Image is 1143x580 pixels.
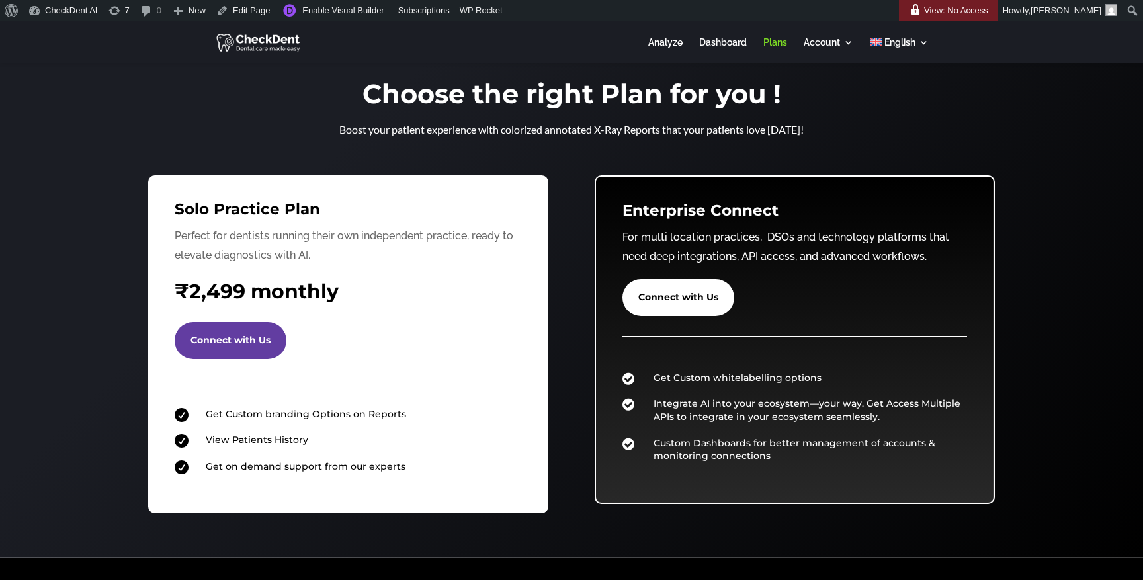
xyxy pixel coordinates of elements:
[175,460,189,474] span: 
[648,38,683,63] a: Analyze
[654,372,822,384] span: Get Custom whitelabelling options
[763,38,787,63] a: Plans
[175,202,522,224] h3: Solo Practice Plan
[1031,5,1101,15] span: [PERSON_NAME]
[699,38,747,63] a: Dashboard
[206,434,308,446] span: View Patients History
[175,434,189,448] span: 
[175,322,286,359] a: Connect with Us
[622,228,967,267] p: For multi location practices, DSOs and technology platforms that need deep integrations, API acce...
[804,38,853,63] a: Account
[175,278,522,312] h4: 2,499 monthly
[870,38,929,63] a: English
[622,279,734,316] a: Connect with Us
[175,227,522,265] p: Perfect for dentists running their own independent practice, ready to elevate diagnostics with AI.
[622,397,634,411] span: 
[622,203,967,225] h3: Enterprise Connect
[175,408,189,422] span: 
[622,372,634,386] span: 
[884,37,915,48] span: English
[1105,4,1117,16] img: Arnav Saha
[654,437,935,462] span: Custom Dashboards for better management of accounts & monitoring connections
[216,32,302,53] img: CheckDent AI
[654,397,960,423] span: Integrate AI into your ecosystem—your way. Get Access Multiple APIs to integrate in your ecosyste...
[206,408,406,420] span: Get Custom branding Options on Reports
[175,279,189,304] span: ₹
[622,437,634,451] span: 
[307,120,836,140] p: Boost your patient experience with colorized annotated X-Ray Reports that your patients love [DATE]!
[307,81,836,114] h1: Choose the right Plan for you !
[206,460,405,472] span: Get on demand support from our experts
